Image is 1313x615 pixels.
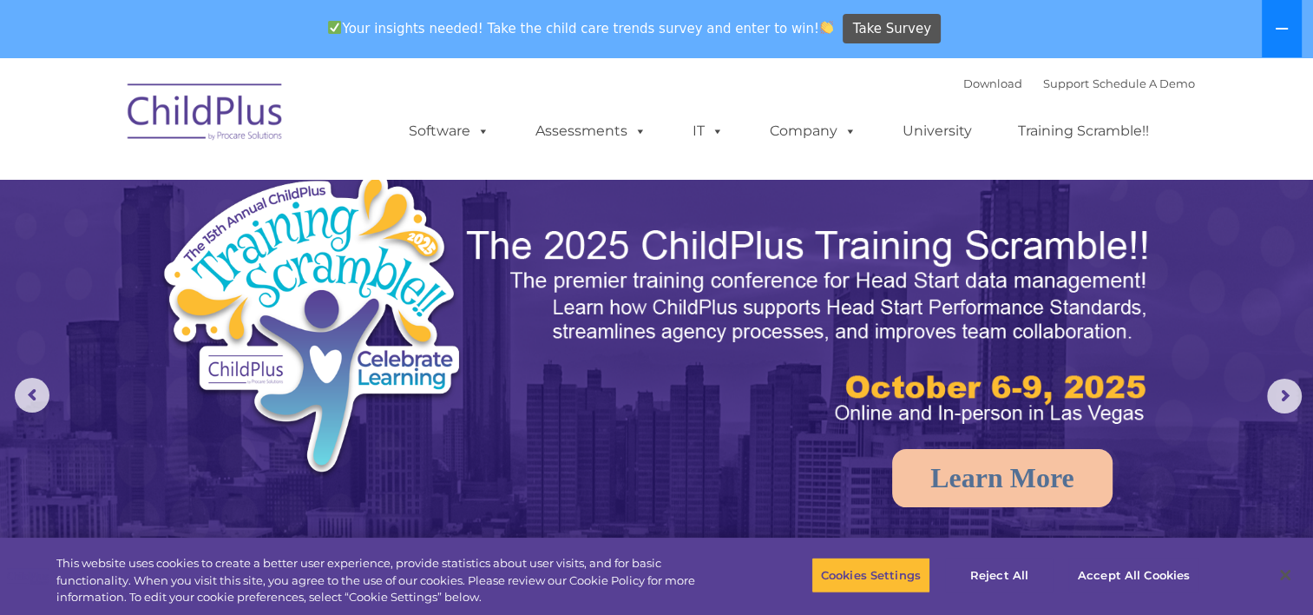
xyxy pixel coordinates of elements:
[963,76,1022,90] a: Download
[1068,557,1199,593] button: Accept All Cookies
[963,76,1195,90] font: |
[885,114,989,149] a: University
[518,114,664,149] a: Assessments
[892,449,1113,507] a: Learn More
[945,557,1054,593] button: Reject All
[391,114,507,149] a: Software
[853,14,931,44] span: Take Survey
[56,555,722,606] div: This website uses cookies to create a better user experience, provide statistics about user visit...
[811,557,930,593] button: Cookies Settings
[328,21,341,34] img: ✅
[1093,76,1195,90] a: Schedule A Demo
[1001,114,1166,149] a: Training Scramble!!
[752,114,874,149] a: Company
[119,71,292,158] img: ChildPlus by Procare Solutions
[241,115,294,128] span: Last name
[675,114,741,149] a: IT
[1043,76,1089,90] a: Support
[1266,556,1304,594] button: Close
[241,186,315,199] span: Phone number
[843,14,941,44] a: Take Survey
[820,21,833,34] img: 👏
[321,11,841,45] span: Your insights needed! Take the child care trends survey and enter to win!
